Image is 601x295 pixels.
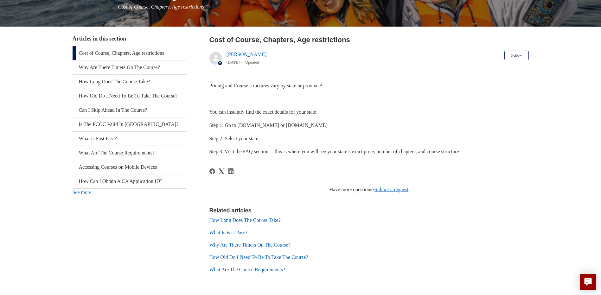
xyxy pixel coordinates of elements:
[73,117,187,131] a: Is The PCOC Valid In [GEOGRAPHIC_DATA]?
[73,35,126,42] span: Articles in this section
[73,160,187,174] a: Accessing Courses on Mobile Devices
[209,83,323,88] span: Pricing and Course structures vary by state or province!
[219,168,224,174] a: X Corp
[209,122,328,128] span: Step 1: Go to [DOMAIN_NAME] or [DOMAIN_NAME]
[209,230,247,235] a: What Is Fast Pass?
[209,168,215,174] a: Facebook
[118,4,204,9] span: Cost of Course, Chapters, Age restrictions
[73,89,187,103] a: How Old Do I Need To Be To Take The Course?
[209,109,317,115] span: You can instantly find the exact details for your state.
[209,136,259,141] span: Step 2: Select your state
[374,187,409,192] a: Submit a request
[209,242,291,248] a: Why Are There Timers On The Course?
[227,60,240,65] time: 04/08/2025, 12:01
[209,206,529,215] h2: Related articles
[73,146,187,160] a: What Are The Course Requirements?
[73,132,187,146] a: What Is Fast Pass?
[73,174,187,188] a: How Can I Obtain A CA Application ID?
[227,52,267,57] a: [PERSON_NAME]
[228,168,233,174] a: LinkedIn
[73,190,92,195] a: See more
[219,168,224,174] svg: Share this page on X Corp
[209,217,281,223] a: How Long Does The Course Take?
[228,168,233,174] svg: Share this page on LinkedIn
[73,103,187,117] a: Can I Skip Ahead In The Course?
[209,149,459,154] span: Step 3: Visit the FAQ section. – this is where you will see your state’s exact price, number of c...
[245,60,259,65] li: Updated
[504,51,528,60] button: Follow Article
[209,35,529,45] h2: Cost of Course, Chapters, Age restrictions
[209,186,529,193] div: Have more questions?
[209,267,285,272] a: What Are The Course Requirements?
[73,46,187,60] a: Cost of Course, Chapters, Age restrictions
[209,168,215,174] svg: Share this page on Facebook
[580,274,596,290] button: Live chat
[209,254,308,260] a: How Old Do I Need To Be To Take The Course?
[73,75,187,89] a: How Long Does The Course Take?
[73,60,187,74] a: Why Are There Timers On The Course?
